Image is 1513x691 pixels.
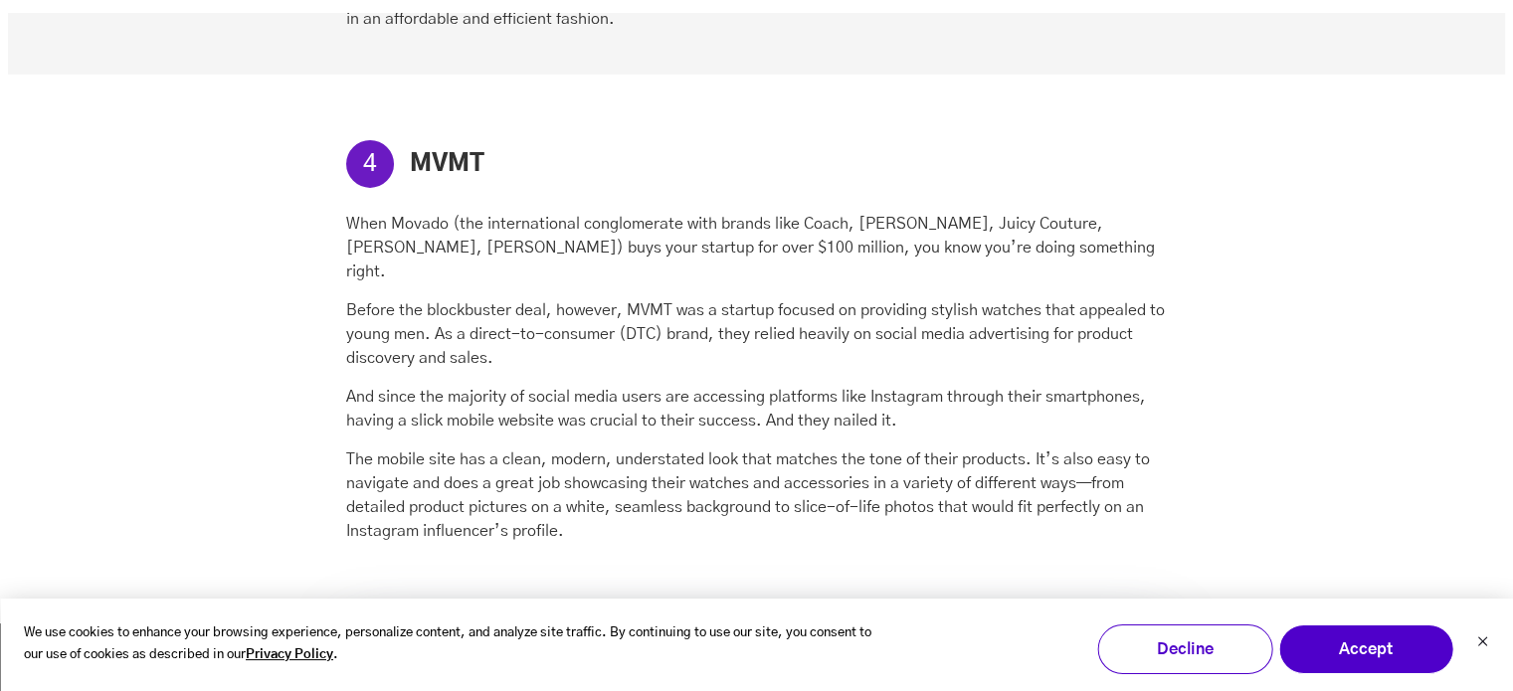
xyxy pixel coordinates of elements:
h3: MVMT [346,148,1167,182]
p: We use cookies to enhance your browsing experience, personalize content, and analyze site traffic... [24,622,884,668]
p: Before the blockbuster deal, however, MVMT was a startup focused on providing stylish watches tha... [346,298,1167,370]
p: And since the majority of social media users are accessing platforms like Instagram through their... [346,385,1167,432]
button: Decline [1097,624,1272,674]
p: When Movado (the international conglomerate with brands like Coach, [PERSON_NAME], Juicy Couture,... [346,212,1167,283]
a: Privacy Policy [246,644,333,667]
button: Accept [1278,624,1453,674]
button: Dismiss cookie banner [1476,633,1488,654]
p: The mobile site has a clean, modern, understated look that matches the tone of their products. It... [346,447,1167,543]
